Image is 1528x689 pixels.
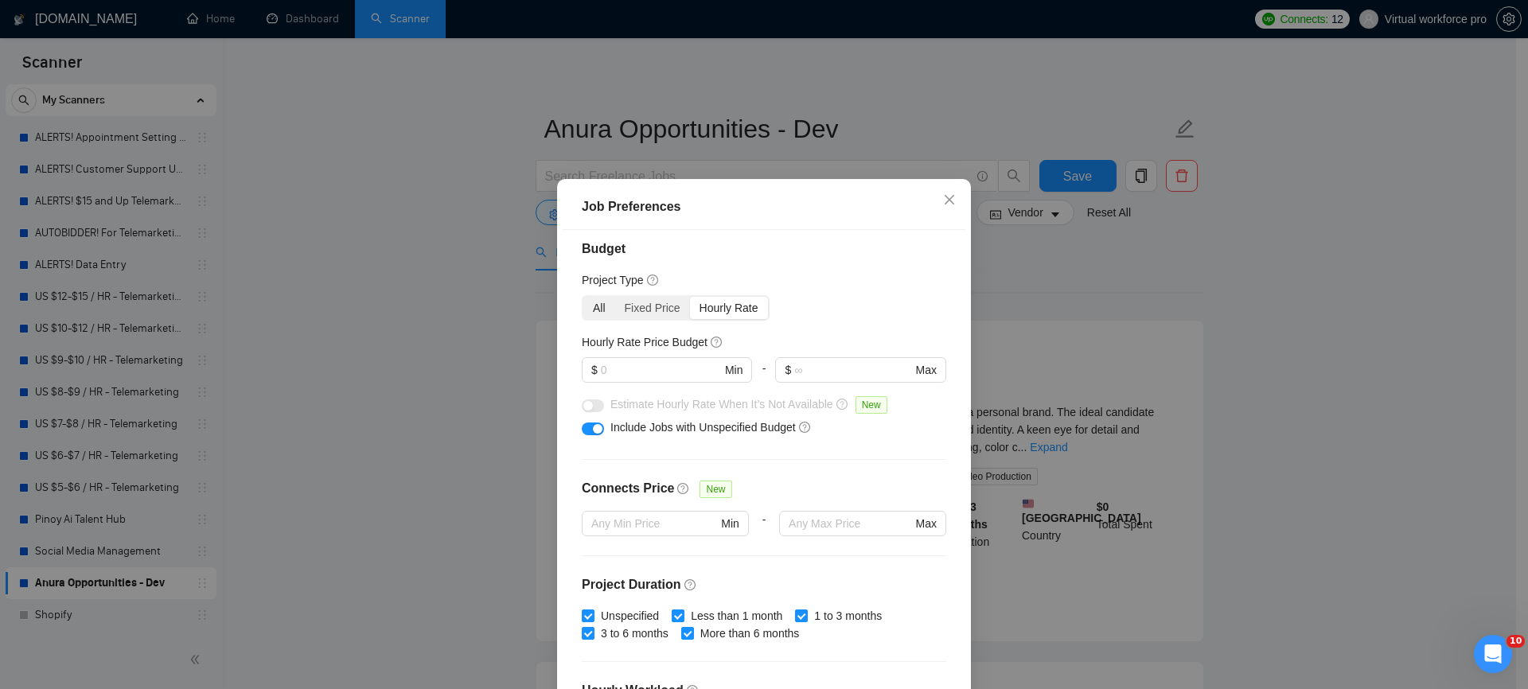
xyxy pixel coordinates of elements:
div: - [749,511,779,555]
span: question-circle [711,336,723,348]
span: Unspecified [594,607,665,625]
input: Any Max Price [789,515,912,532]
div: Fixed Price [615,297,690,319]
span: Include Jobs with Unspecified Budget [610,421,796,434]
span: question-circle [836,398,849,411]
span: Min [725,361,743,379]
h5: Hourly Rate Price Budget [582,333,707,351]
input: 0 [601,361,722,379]
input: ∞ [794,361,912,379]
span: question-circle [799,421,812,434]
h4: Project Duration [582,575,946,594]
span: Max [916,361,937,379]
span: Estimate Hourly Rate When It’s Not Available [610,398,833,411]
span: question-circle [677,482,690,495]
h4: Connects Price [582,479,674,498]
div: All [583,297,615,319]
span: $ [591,361,598,379]
span: 10 [1507,635,1525,648]
h5: Project Type [582,271,644,289]
div: - [752,357,775,395]
span: 1 to 3 months [808,607,888,625]
div: Hourly Rate [690,297,768,319]
span: Less than 1 month [684,607,789,625]
span: question-circle [684,578,697,591]
span: $ [785,361,791,379]
h4: Budget [582,239,946,259]
span: Max [916,515,937,532]
span: close [943,193,956,206]
span: New [856,396,887,414]
span: More than 6 months [694,625,806,642]
span: question-circle [647,274,660,286]
input: Any Min Price [591,515,718,532]
div: Job Preferences [582,197,946,216]
span: Min [721,515,739,532]
span: New [700,481,731,498]
iframe: Intercom live chat [1474,635,1512,673]
button: Close [928,179,971,222]
span: 3 to 6 months [594,625,675,642]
